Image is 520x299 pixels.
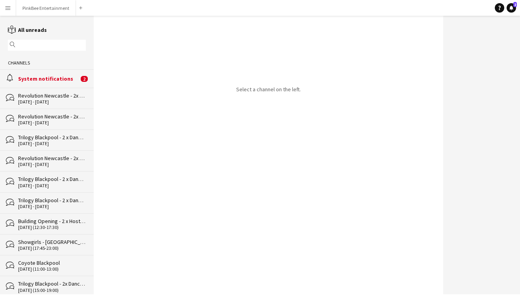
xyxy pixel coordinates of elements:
span: 2 [513,2,517,7]
div: Building Opening - 2 x Hosts [GEOGRAPHIC_DATA] [18,218,86,225]
a: All unreads [8,26,47,33]
div: Trilogy Blackpool - 2 x Dancers [18,134,86,141]
div: Revolution Newcastle - 2x Dancers [18,155,86,162]
div: Trilogy Blackpool - 2x Dancers [18,280,86,287]
div: [DATE] (17:45-23:00) [18,245,86,251]
div: [DATE] - [DATE] [18,204,86,209]
div: Showgirls - [GEOGRAPHIC_DATA] [18,238,86,245]
div: Coyote Blackpool [18,259,86,266]
div: [DATE] - [DATE] [18,183,86,188]
div: [DATE] - [DATE] [18,141,86,146]
div: [DATE] - [DATE] [18,120,86,126]
button: PinkBee Entertainment [16,0,76,16]
div: [DATE] (11:00-13:00) [18,266,86,272]
div: [DATE] - [DATE] [18,162,86,167]
div: [DATE] (12:30-17:30) [18,225,86,230]
div: Trilogy Blackpool - 2 x Dancers [18,175,86,183]
div: Revolution Newcastle - 2x Dancers [18,113,86,120]
div: Trilogy Blackpool - 2 x Dancers [18,197,86,204]
div: [DATE] (15:00-19:00) [18,288,86,293]
div: System notifications [18,75,79,82]
p: Select a channel on the left. [236,86,301,93]
div: Revolution Newcastle - 2x Dancers [18,92,86,99]
a: 2 [507,3,516,13]
div: [DATE] - [DATE] [18,99,86,105]
span: 2 [81,76,88,82]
